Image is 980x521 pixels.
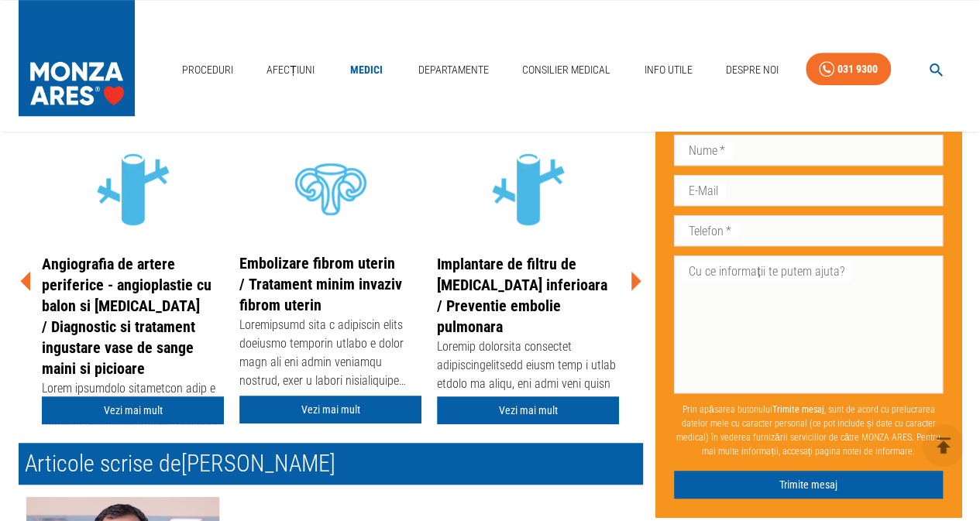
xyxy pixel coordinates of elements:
a: Vezi mai mult [437,396,619,425]
div: Lorem ipsumdolo sitametcon adip e seddoeius tempor, inc utla etdolo magnaa enimadminimveni. Quisn... [42,379,224,457]
p: Prin apăsarea butonului , sunt de acord cu prelucrarea datelor mele cu caracter personal (ce pot ... [674,396,943,464]
a: Afecțiuni [260,54,321,86]
a: Info Utile [638,54,698,86]
a: Medici [342,54,391,86]
h2: Articole scrise de [PERSON_NAME] [19,443,643,485]
a: Departamente [412,54,495,86]
button: Trimite mesaj [674,471,943,499]
a: Despre Noi [720,54,785,86]
a: 031 9300 [806,53,891,86]
button: delete [922,424,965,467]
div: 031 9300 [837,60,878,79]
a: Consilier Medical [516,54,617,86]
div: Loremip dolorsita consectet adipiscingelitsedd eiusm temp i utlab etdolo ma aliqu, eni admi veni ... [437,338,619,415]
a: Embolizare fibrom uterin / Tratament minim invaziv fibrom uterin [239,254,402,314]
a: Implantare de filtru de [MEDICAL_DATA] inferioara / Preventie embolie pulmonara [437,255,607,336]
a: Vezi mai mult [239,396,421,424]
b: Trimite mesaj [772,404,824,415]
a: Angiografia de artere periferice - angioplastie cu balon si [MEDICAL_DATA] / Diagnostic si tratam... [42,255,211,378]
a: Vezi mai mult [42,396,224,425]
a: Proceduri [176,54,239,86]
div: Loremipsumd sita c adipiscin elits doeiusmo temporin utlabo e dolor magn ali eni admin veniamqu n... [239,316,421,393]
